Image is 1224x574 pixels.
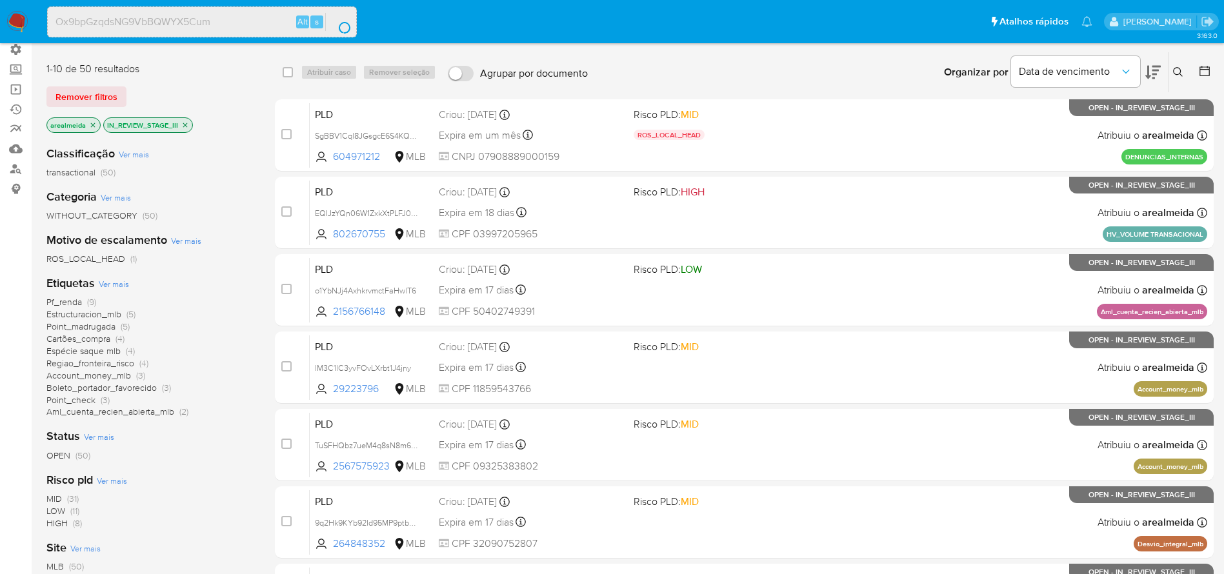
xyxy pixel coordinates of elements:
span: Atalhos rápidos [999,15,1068,28]
input: Pesquise usuários ou casos... [48,14,356,30]
span: s [315,15,319,28]
a: Notificações [1081,16,1092,27]
p: andreia.almeida@mercadolivre.com [1123,15,1196,28]
a: Sair [1201,15,1214,28]
span: 3.163.0 [1197,30,1218,41]
span: Alt [297,15,308,28]
button: search-icon [325,13,352,31]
